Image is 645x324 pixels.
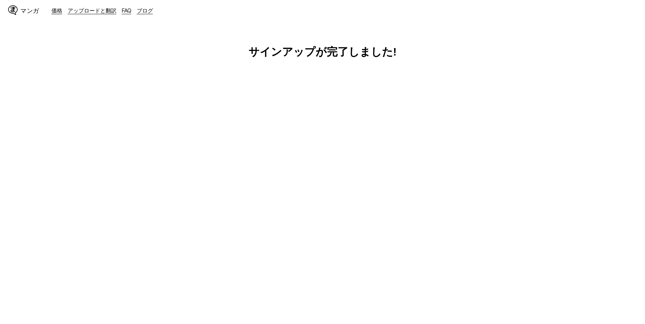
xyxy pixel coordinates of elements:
font: マンガ [20,7,39,14]
a: FAQ [122,7,131,14]
a: ブログ [137,7,153,14]
a: アップロードと翻訳 [68,7,116,14]
img: IsMangaロゴ [8,5,18,15]
font: サインアップが完了しました! [249,46,397,58]
a: IsMangaロゴマンガ [8,5,51,16]
a: 価格 [51,7,62,14]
